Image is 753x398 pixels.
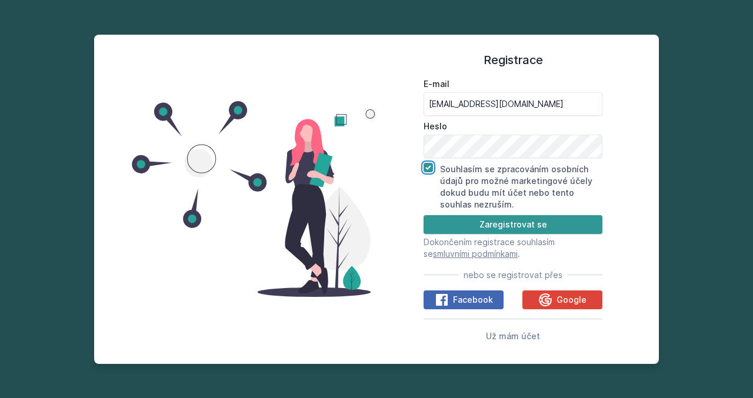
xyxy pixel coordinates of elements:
[424,236,602,260] p: Dokončením registrace souhlasím se .
[433,249,518,259] a: smluvními podmínkami
[464,269,562,281] span: nebo se registrovat přes
[424,51,602,69] h1: Registrace
[440,164,592,209] label: Souhlasím se zpracováním osobních údajů pro možné marketingové účely dokud budu mít účet nebo ten...
[424,215,602,234] button: Zaregistrovat se
[453,294,493,306] span: Facebook
[424,78,602,90] label: E-mail
[424,290,504,309] button: Facebook
[486,329,540,343] button: Už mám účet
[424,121,602,132] label: Heslo
[486,331,540,341] span: Už mám účet
[557,294,587,306] span: Google
[424,92,602,116] input: Tvoje e-mailová adresa
[522,290,602,309] button: Google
